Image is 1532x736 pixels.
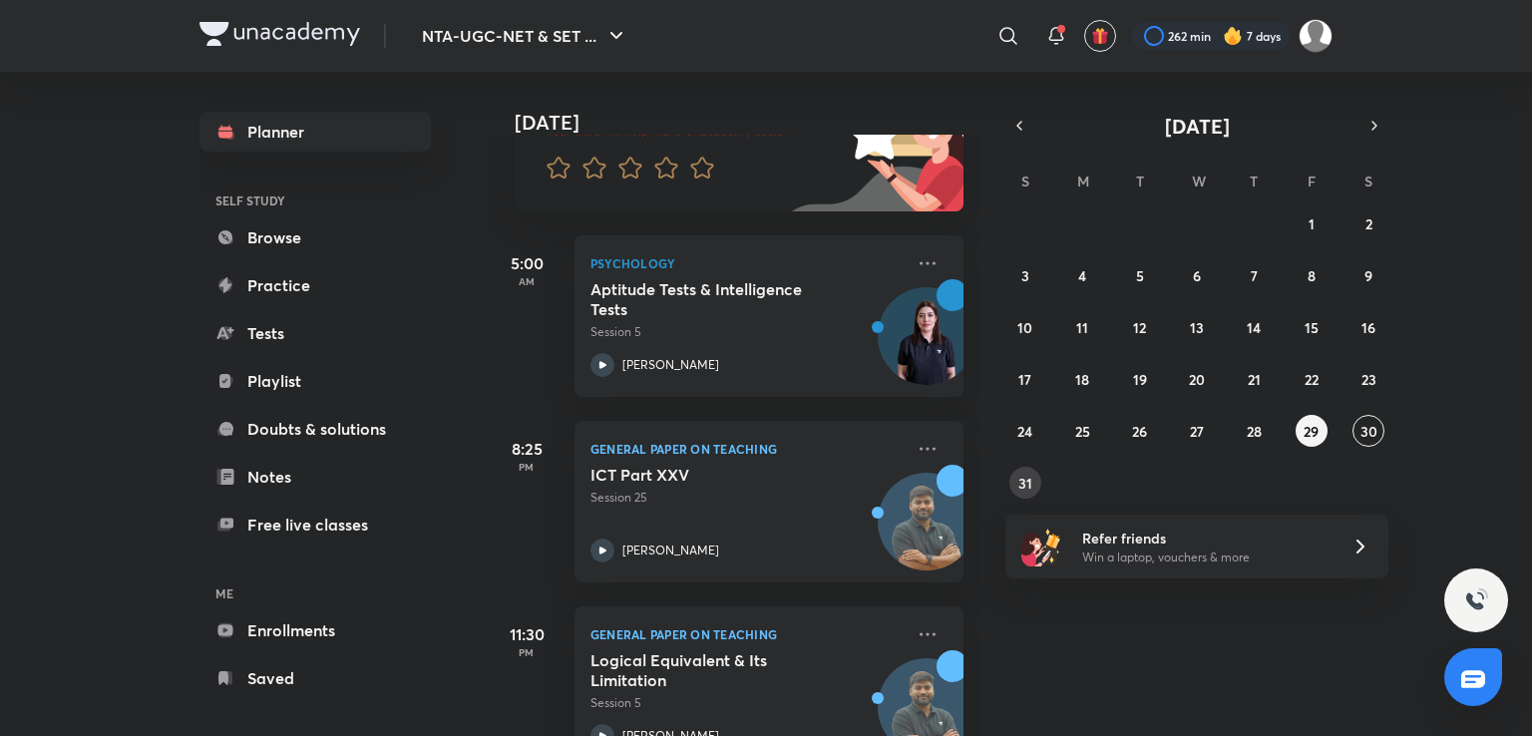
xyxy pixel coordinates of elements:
[1296,311,1328,343] button: August 15, 2025
[199,313,431,353] a: Tests
[1296,415,1328,447] button: August 29, 2025
[1361,318,1375,337] abbr: August 16, 2025
[1247,422,1262,441] abbr: August 28, 2025
[487,622,567,646] h5: 11:30
[622,542,719,559] p: [PERSON_NAME]
[1075,370,1089,389] abbr: August 18, 2025
[199,217,431,257] a: Browse
[1066,415,1098,447] button: August 25, 2025
[1009,415,1041,447] button: August 24, 2025
[410,16,640,56] button: NTA-UGC-NET & SET ...
[1361,370,1376,389] abbr: August 23, 2025
[1248,370,1261,389] abbr: August 21, 2025
[1009,363,1041,395] button: August 17, 2025
[1078,266,1086,285] abbr: August 4, 2025
[1018,474,1032,493] abbr: August 31, 2025
[1009,259,1041,291] button: August 3, 2025
[1133,318,1146,337] abbr: August 12, 2025
[1021,266,1029,285] abbr: August 3, 2025
[487,461,567,473] p: PM
[590,650,839,690] h5: Logical Equivalent & Its Limitation
[1075,422,1090,441] abbr: August 25, 2025
[1009,311,1041,343] button: August 10, 2025
[1296,207,1328,239] button: August 1, 2025
[1352,363,1384,395] button: August 23, 2025
[1082,549,1328,566] p: Win a laptop, vouchers & more
[1009,467,1041,499] button: August 31, 2025
[199,576,431,610] h6: ME
[199,610,431,650] a: Enrollments
[1464,588,1488,612] img: ttu
[199,22,360,51] a: Company Logo
[1033,112,1360,140] button: [DATE]
[1308,266,1316,285] abbr: August 8, 2025
[1251,266,1258,285] abbr: August 7, 2025
[1136,266,1144,285] abbr: August 5, 2025
[1017,318,1032,337] abbr: August 10, 2025
[1181,363,1213,395] button: August 20, 2025
[1299,19,1333,53] img: Atia khan
[1352,415,1384,447] button: August 30, 2025
[1021,527,1061,566] img: referral
[1365,214,1372,233] abbr: August 2, 2025
[1352,259,1384,291] button: August 9, 2025
[1132,422,1147,441] abbr: August 26, 2025
[590,323,904,341] p: Session 5
[1360,422,1377,441] abbr: August 30, 2025
[1124,259,1156,291] button: August 5, 2025
[1309,214,1315,233] abbr: August 1, 2025
[487,646,567,658] p: PM
[1238,415,1270,447] button: August 28, 2025
[590,437,904,461] p: General Paper on Teaching
[1082,528,1328,549] h6: Refer friends
[590,694,904,712] p: Session 5
[1091,27,1109,45] img: avatar
[1193,266,1201,285] abbr: August 6, 2025
[879,298,974,394] img: Avatar
[590,251,904,275] p: Psychology
[1066,259,1098,291] button: August 4, 2025
[1352,311,1384,343] button: August 16, 2025
[1133,370,1147,389] abbr: August 19, 2025
[1181,259,1213,291] button: August 6, 2025
[199,658,431,698] a: Saved
[1017,422,1032,441] abbr: August 24, 2025
[199,457,431,497] a: Notes
[1250,172,1258,190] abbr: Thursday
[1021,172,1029,190] abbr: Sunday
[1190,422,1204,441] abbr: August 27, 2025
[1296,363,1328,395] button: August 22, 2025
[487,251,567,275] h5: 5:00
[1165,113,1230,140] span: [DATE]
[515,111,983,135] h4: [DATE]
[199,184,431,217] h6: SELF STUDY
[1223,26,1243,46] img: streak
[487,275,567,287] p: AM
[1247,318,1261,337] abbr: August 14, 2025
[1181,415,1213,447] button: August 27, 2025
[199,22,360,46] img: Company Logo
[1018,370,1031,389] abbr: August 17, 2025
[1066,363,1098,395] button: August 18, 2025
[1136,172,1144,190] abbr: Tuesday
[199,361,431,401] a: Playlist
[1190,318,1204,337] abbr: August 13, 2025
[1076,318,1088,337] abbr: August 11, 2025
[1238,311,1270,343] button: August 14, 2025
[1305,370,1319,389] abbr: August 22, 2025
[199,112,431,152] a: Planner
[879,484,974,579] img: Avatar
[487,437,567,461] h5: 8:25
[1296,259,1328,291] button: August 8, 2025
[1066,311,1098,343] button: August 11, 2025
[1077,172,1089,190] abbr: Monday
[1238,363,1270,395] button: August 21, 2025
[1189,370,1205,389] abbr: August 20, 2025
[1238,259,1270,291] button: August 7, 2025
[1124,311,1156,343] button: August 12, 2025
[622,356,719,374] p: [PERSON_NAME]
[590,622,904,646] p: General Paper on Teaching
[1192,172,1206,190] abbr: Wednesday
[1304,422,1319,441] abbr: August 29, 2025
[199,409,431,449] a: Doubts & solutions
